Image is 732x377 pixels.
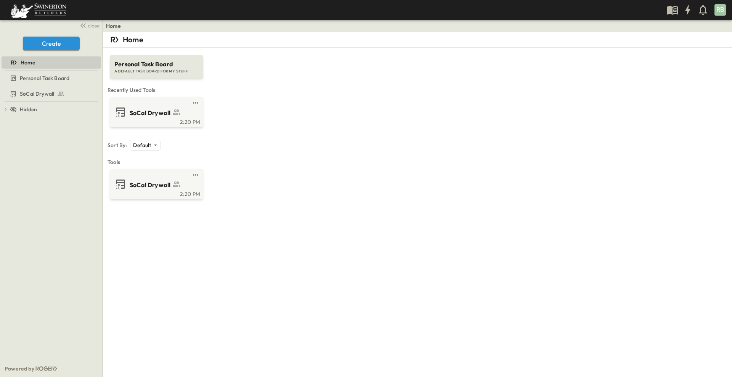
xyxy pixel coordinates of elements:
div: SoCal Drywalltest [2,88,101,100]
a: SoCal Drywall [111,178,200,190]
a: SoCal Drywall [2,88,100,99]
span: Personal Task Board [20,74,69,82]
button: RB [714,3,727,16]
nav: breadcrumbs [106,22,125,30]
span: Recently Used Tools [108,86,727,94]
a: Home [2,57,100,68]
div: RB [714,4,726,16]
a: Personal Task BoardA DEFAULT TASK BOARD FOR MY STUFF [109,48,204,79]
a: SoCal Drywall [111,106,200,118]
img: 6c363589ada0b36f064d841b69d3a419a338230e66bb0a533688fa5cc3e9e735.png [9,2,68,18]
span: SoCal Drywall [130,109,170,117]
a: 2:20 PM [111,190,200,196]
span: close [88,22,100,29]
p: Default [133,141,151,149]
button: test [191,98,200,107]
p: Home [123,34,143,45]
span: A DEFAULT TASK BOARD FOR MY STUFF [114,69,199,74]
a: 2:20 PM [111,118,200,124]
span: Hidden [20,106,37,113]
div: Default [130,140,160,151]
button: close [77,20,101,30]
span: SoCal Drywall [130,181,170,189]
a: Home [106,22,121,30]
a: Personal Task Board [2,73,100,83]
div: Personal Task Boardtest [2,72,101,84]
span: Tools [108,158,727,166]
span: Personal Task Board [114,60,199,69]
button: test [191,170,200,180]
p: Sort By: [108,141,127,149]
button: Create [23,37,80,50]
span: Home [21,59,35,66]
span: SoCal Drywall [20,90,54,98]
